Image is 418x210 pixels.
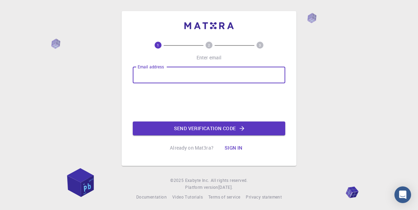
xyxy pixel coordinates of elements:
span: Privacy statement [246,194,282,200]
a: Privacy statement [246,194,282,201]
p: Enter email [197,54,222,61]
button: Sign in [219,141,248,155]
iframe: reCAPTCHA [156,89,262,116]
span: Platform version [185,184,218,191]
a: Documentation [136,194,167,201]
text: 2 [208,43,210,48]
span: Terms of service [208,194,240,200]
span: [DATE] . [218,184,233,190]
span: © 2025 [170,177,185,184]
span: Documentation [136,194,167,200]
span: Video Tutorials [172,194,203,200]
a: Terms of service [208,194,240,201]
div: Open Intercom Messenger [394,186,411,203]
span: Exabyte Inc. [185,177,209,183]
a: Exabyte Inc. [185,177,209,184]
label: Email address [138,64,164,70]
button: Send verification code [133,121,285,135]
a: Video Tutorials [172,194,203,201]
text: 3 [259,43,261,48]
a: [DATE]. [218,184,233,191]
p: Already on Mat3ra? [170,144,214,151]
span: All rights reserved. [211,177,248,184]
text: 1 [157,43,159,48]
